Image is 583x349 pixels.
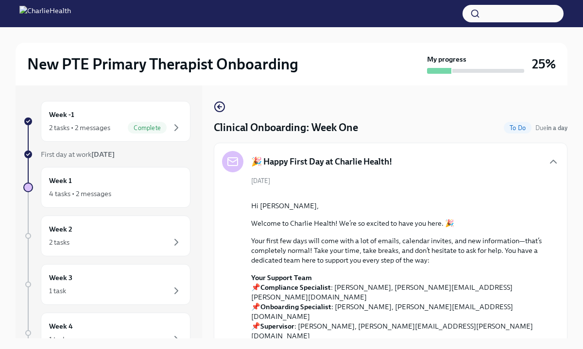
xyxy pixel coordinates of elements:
[19,6,71,21] img: CharlieHealth
[23,150,190,159] a: First day at work[DATE]
[23,264,190,305] a: Week 31 task
[251,273,312,282] strong: Your Support Team
[91,150,115,159] strong: [DATE]
[251,236,544,265] p: Your first few days will come with a lot of emails, calendar invites, and new information—that’s ...
[49,286,66,296] div: 1 task
[251,201,544,211] p: Hi [PERSON_NAME],
[547,124,567,132] strong: in a day
[27,54,298,74] h2: New PTE Primary Therapist Onboarding
[49,334,66,344] div: 1 task
[535,123,567,133] span: August 23rd, 2025 10:00
[251,176,270,185] span: [DATE]
[128,124,167,132] span: Complete
[49,175,72,186] h6: Week 1
[427,54,466,64] strong: My progress
[532,55,556,73] h3: 25%
[49,321,73,332] h6: Week 4
[49,237,69,247] div: 2 tasks
[260,283,331,292] strong: Compliance Specialist
[535,124,567,132] span: Due
[49,189,111,199] div: 4 tasks • 2 messages
[260,302,331,311] strong: Onboarding Specialist
[23,216,190,256] a: Week 22 tasks
[260,322,294,331] strong: Supervisor
[49,224,72,234] h6: Week 2
[41,150,115,159] span: First day at work
[504,124,532,132] span: To Do
[251,156,392,167] h5: 🎉 Happy First Day at Charlie Health!
[214,120,358,135] h4: Clinical Onboarding: Week One
[49,272,72,283] h6: Week 3
[23,167,190,208] a: Week 14 tasks • 2 messages
[23,101,190,142] a: Week -12 tasks • 2 messagesComplete
[251,218,544,228] p: Welcome to Charlie Health! We’re so excited to have you here. 🎉
[49,123,110,133] div: 2 tasks • 2 messages
[49,109,74,120] h6: Week -1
